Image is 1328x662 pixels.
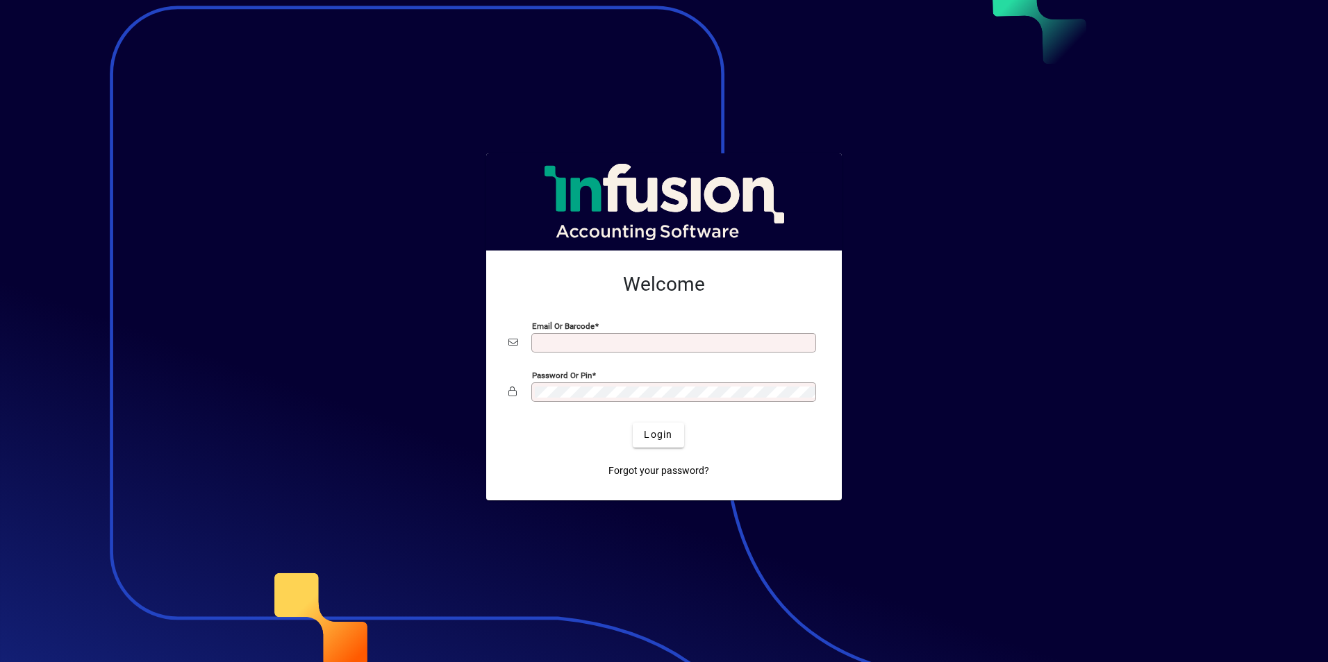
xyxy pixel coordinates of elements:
h2: Welcome [508,273,820,296]
mat-label: Password or Pin [532,370,592,380]
span: Login [644,427,672,442]
button: Login [633,423,683,448]
mat-label: Email or Barcode [532,321,595,330]
span: Forgot your password? [608,464,709,478]
a: Forgot your password? [603,459,715,484]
